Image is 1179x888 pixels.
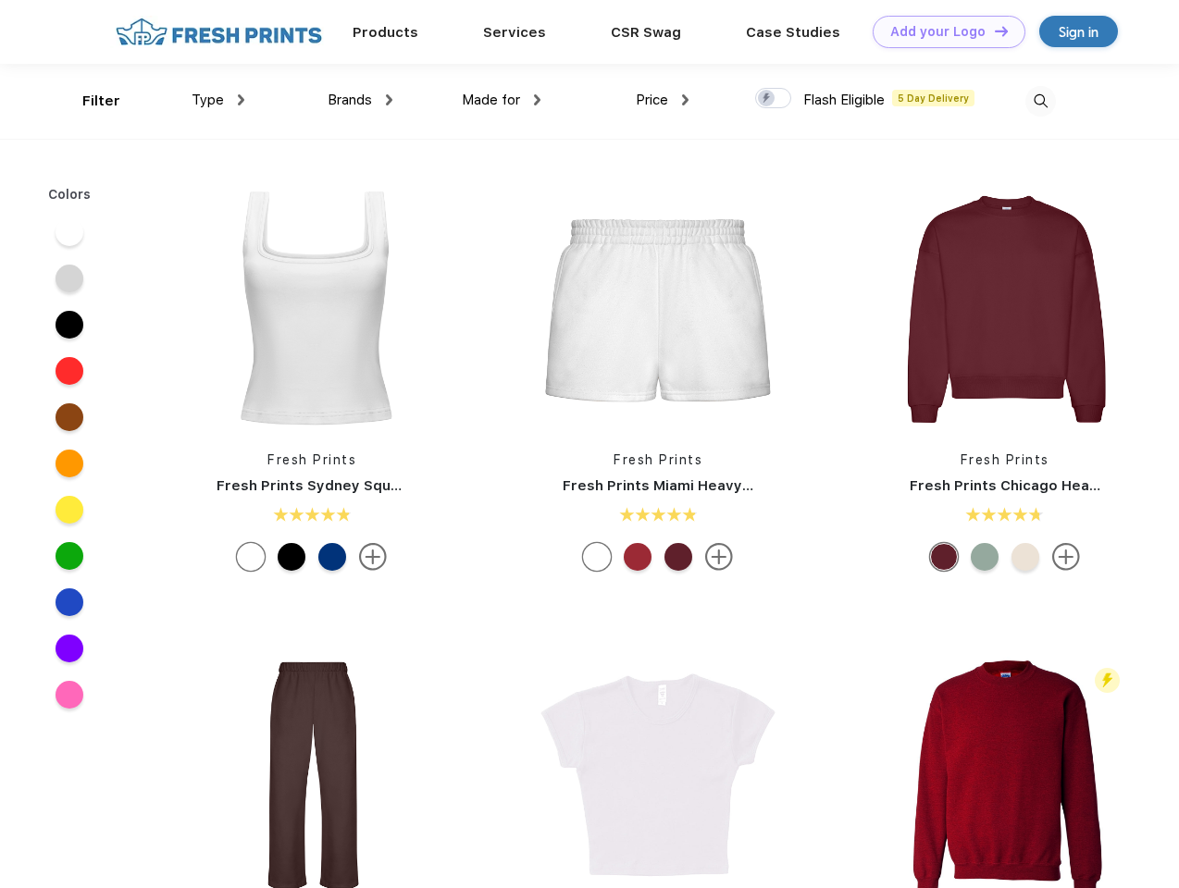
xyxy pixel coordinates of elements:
[682,94,689,105] img: dropdown.png
[1095,668,1120,693] img: flash_active_toggle.svg
[705,543,733,571] img: more.svg
[624,543,652,571] div: Cherry
[359,543,387,571] img: more.svg
[534,94,540,105] img: dropdown.png
[892,90,974,106] span: 5 Day Delivery
[318,543,346,571] div: Royal Blue White
[1059,21,1098,43] div: Sign in
[1039,16,1118,47] a: Sign in
[882,186,1128,432] img: func=resize&h=266
[238,94,244,105] img: dropdown.png
[930,543,958,571] div: Crimson Red mto
[961,452,1049,467] a: Fresh Prints
[995,26,1008,36] img: DT
[189,186,435,432] img: func=resize&h=266
[636,92,668,108] span: Price
[890,24,986,40] div: Add your Logo
[803,92,885,108] span: Flash Eligible
[217,477,522,494] a: Fresh Prints Sydney Square Neck Tank Top
[535,186,781,432] img: func=resize&h=266
[614,452,702,467] a: Fresh Prints
[82,91,120,112] div: Filter
[278,543,305,571] div: Black
[192,92,224,108] span: Type
[386,94,392,105] img: dropdown.png
[583,543,611,571] div: White
[1011,543,1039,571] div: Buttermilk mto
[267,452,356,467] a: Fresh Prints
[34,185,105,204] div: Colors
[237,543,265,571] div: White
[1052,543,1080,571] img: more.svg
[110,16,328,48] img: fo%20logo%202.webp
[971,543,999,571] div: Sage Green mto
[1025,86,1056,117] img: desktop_search.svg
[664,543,692,571] div: Crimson Red mto
[353,24,418,41] a: Products
[462,92,520,108] span: Made for
[328,92,372,108] span: Brands
[563,477,842,494] a: Fresh Prints Miami Heavyweight Shorts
